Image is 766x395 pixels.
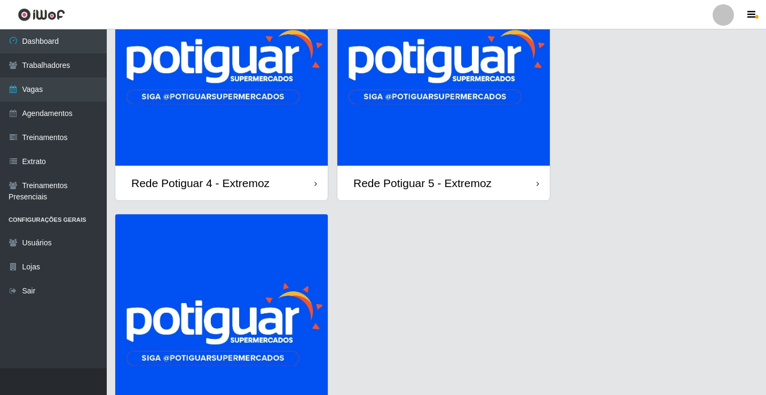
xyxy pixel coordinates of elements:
[353,176,492,190] div: Rede Potiguar 5 - Extremoz
[18,8,65,21] img: CoreUI Logo
[131,176,270,190] div: Rede Potiguar 4 - Extremoz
